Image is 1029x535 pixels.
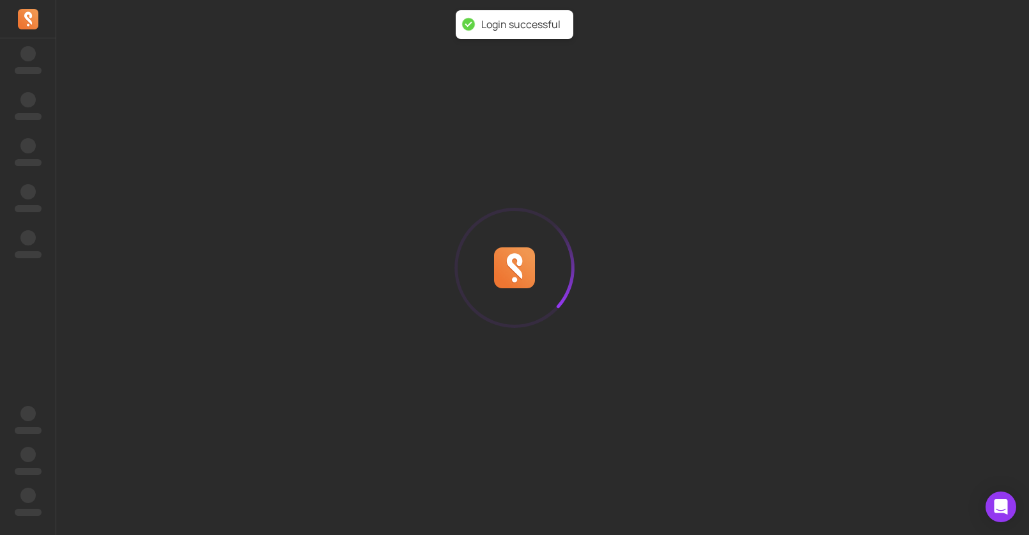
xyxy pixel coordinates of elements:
[15,509,42,516] span: ‌
[20,406,36,421] span: ‌
[986,492,1016,522] div: Open Intercom Messenger
[15,159,42,166] span: ‌
[20,184,36,199] span: ‌
[20,92,36,107] span: ‌
[20,138,36,153] span: ‌
[481,18,561,31] div: Login successful
[15,251,42,258] span: ‌
[20,230,36,245] span: ‌
[15,468,42,475] span: ‌
[15,113,42,120] span: ‌
[20,447,36,462] span: ‌
[15,205,42,212] span: ‌
[15,67,42,74] span: ‌
[20,488,36,503] span: ‌
[15,427,42,434] span: ‌
[20,46,36,61] span: ‌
